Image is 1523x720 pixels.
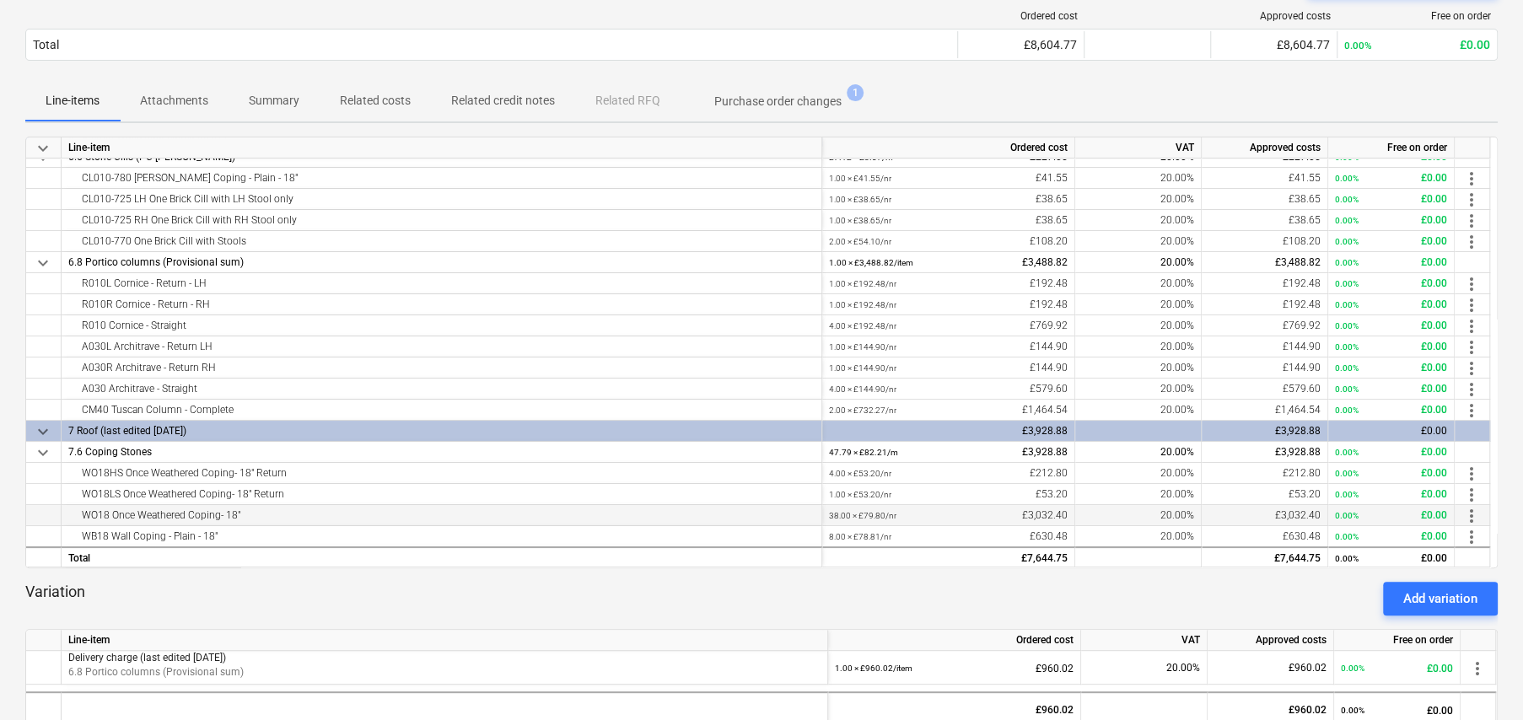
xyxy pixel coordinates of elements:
[1075,294,1202,315] div: 20.00%
[829,384,896,394] small: 4.00 × £144.90 / nr
[965,38,1077,51] div: £8,604.77
[1208,336,1321,357] div: £144.90
[1334,630,1461,651] div: Free on order
[829,490,891,499] small: 1.00 × £53.20 / nr
[1335,153,1359,162] small: 0.00%
[1344,40,1372,51] small: 0.00%
[68,484,815,504] div: WO18LS Once Weathered Coping- 18" Return
[829,189,1068,210] div: £38.65
[829,153,893,162] small: 27.12 × £8.37 / m
[33,422,53,442] span: keyboard_arrow_down
[1403,588,1477,610] div: Add variation
[835,664,912,673] small: 1.00 × £960.02 / item
[829,300,896,309] small: 1.00 × £192.48 / nr
[829,273,1068,294] div: £192.48
[1208,168,1321,189] div: £41.55
[1439,639,1523,720] iframe: Chat Widget
[68,189,815,209] div: CL010-725 LH One Brick Cill with LH Stool only
[1075,442,1202,463] div: 20.00%
[1335,384,1359,394] small: 0.00%
[1344,10,1491,22] div: Free on order
[68,315,815,336] div: R010 Cornice - Straight
[829,357,1068,379] div: £144.90
[1208,273,1321,294] div: £192.48
[829,342,896,352] small: 1.00 × £144.90 / nr
[249,92,299,110] p: Summary
[1335,216,1359,225] small: 0.00%
[68,446,152,458] span: 7.6 Coping Stones
[829,469,891,478] small: 4.00 × £53.20 / nr
[68,421,815,441] div: 7 Roof (last edited 27 Sep 2024)
[1335,174,1359,183] small: 0.00%
[1461,358,1482,379] span: more_vert
[1075,463,1202,484] div: 20.00%
[1208,379,1321,400] div: £579.60
[1461,274,1482,294] span: more_vert
[1208,231,1321,252] div: £108.20
[1461,211,1482,231] span: more_vert
[829,484,1068,505] div: £53.20
[68,256,244,268] span: 6.8 Portico columns (Provisional sum)
[1208,548,1321,569] div: £7,644.75
[1461,232,1482,252] span: more_vert
[1335,484,1447,505] div: £0.00
[1335,231,1447,252] div: £0.00
[1461,190,1482,210] span: more_vert
[1335,442,1447,463] div: £0.00
[965,10,1078,22] div: Ordered cost
[33,443,53,463] span: keyboard_arrow_down
[68,336,815,357] div: A030L Architrave - Return LH
[33,38,59,51] div: Total
[1081,651,1208,685] div: 20.00%
[829,252,1068,273] div: £3,488.82
[829,174,891,183] small: 1.00 × £41.55 / nr
[68,526,815,546] div: WB18 Wall Coping - Plain - 18"
[68,463,815,483] div: WO18HS Once Weathered Coping- 18" Return
[1335,237,1359,246] small: 0.00%
[1335,469,1359,478] small: 0.00%
[1075,168,1202,189] div: 20.00%
[829,279,896,288] small: 1.00 × £192.48 / nr
[1214,651,1327,685] div: £960.02
[33,253,53,273] span: keyboard_arrow_down
[835,651,1074,685] div: £960.02
[1075,484,1202,505] div: 20.00%
[1461,379,1482,400] span: more_vert
[847,84,864,101] span: 1
[1208,463,1321,484] div: £212.80
[1335,526,1447,547] div: £0.00
[829,195,891,204] small: 1.00 × £38.65 / nr
[68,357,815,378] div: A030R Architrave - Return RH
[340,92,411,110] p: Related costs
[68,210,815,230] div: CL010-725 RH One Brick Cill with RH Stool only
[1208,526,1321,547] div: £630.48
[829,505,1068,526] div: £3,032.40
[1208,294,1321,315] div: £192.48
[829,321,896,330] small: 4.00 × £192.48 / nr
[1461,506,1482,526] span: more_vert
[1335,421,1447,442] div: £0.00
[829,168,1068,189] div: £41.55
[1335,195,1359,204] small: 0.00%
[1218,10,1331,22] div: Approved costs
[829,526,1068,547] div: £630.48
[68,652,226,664] span: Delivery charge (last edited 15 Jul 2025)
[1341,664,1364,673] small: 0.00%
[1461,295,1482,315] span: more_vert
[829,237,891,246] small: 2.00 × £54.10 / nr
[1461,400,1482,421] span: more_vert
[822,137,1075,159] div: Ordered cost
[1075,379,1202,400] div: 20.00%
[1218,38,1330,51] div: £8,604.77
[1335,315,1447,336] div: £0.00
[1335,189,1447,210] div: £0.00
[1335,168,1447,189] div: £0.00
[1344,38,1490,51] div: £0.00
[828,630,1081,651] div: Ordered cost
[1075,252,1202,273] div: 20.00%
[1081,630,1208,651] div: VAT
[1075,231,1202,252] div: 20.00%
[1341,651,1453,685] div: £0.00
[1341,706,1364,715] small: 0.00%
